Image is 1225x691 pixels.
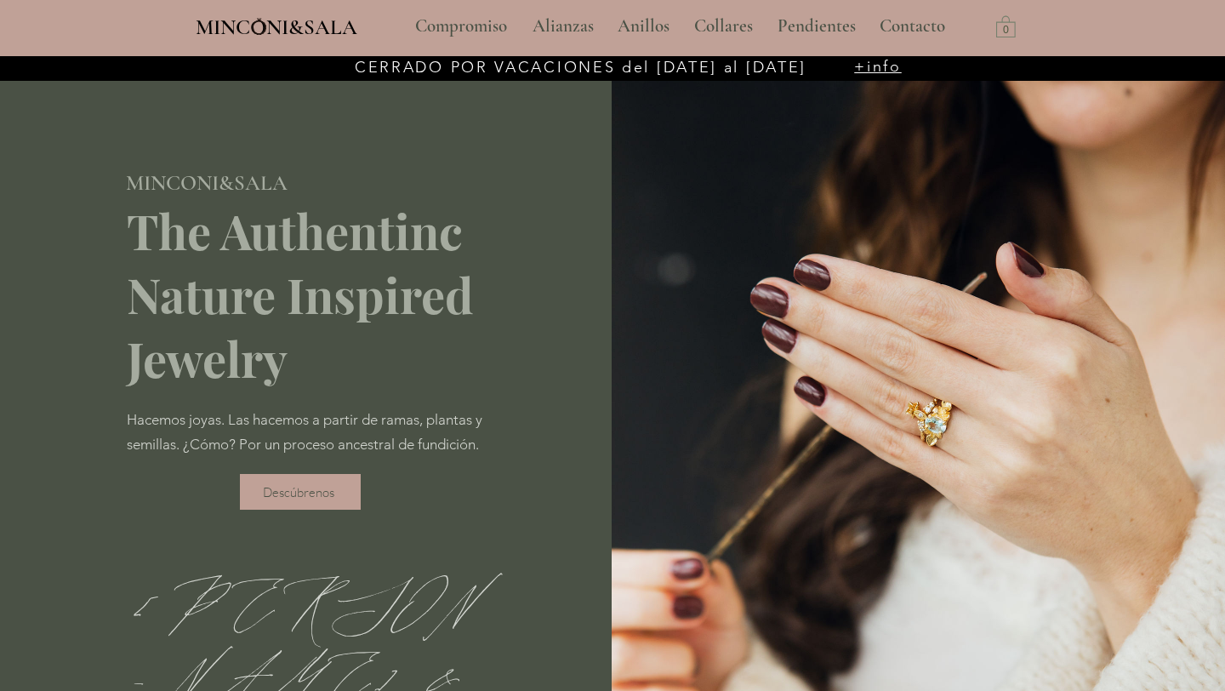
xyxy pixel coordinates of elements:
[867,5,959,48] a: Contacto
[686,5,761,48] p: Collares
[402,5,520,48] a: Compromiso
[681,5,765,48] a: Collares
[252,18,266,35] img: Minconi Sala
[765,5,867,48] a: Pendientes
[520,5,605,48] a: Alianzas
[126,170,288,196] span: MINCONI&SALA
[126,167,288,195] a: MINCONI&SALA
[240,474,361,510] a: Descúbrenos
[196,11,357,39] a: MINCONI&SALA
[263,484,334,500] span: Descúbrenos
[996,14,1016,37] a: Carrito con 0 ítems
[1003,25,1009,37] text: 0
[407,5,516,48] p: Compromiso
[609,5,678,48] p: Anillos
[369,5,992,48] nav: Sitio
[524,5,602,48] p: Alianzas
[605,5,681,48] a: Anillos
[355,58,806,77] span: CERRADO POR VACACIONES del [DATE] al [DATE]
[854,57,902,76] a: +info
[196,14,357,40] span: MINCONI&SALA
[871,5,954,48] p: Contacto
[127,411,482,453] span: Hacemos joyas. Las hacemos a partir de ramas, plantas y semillas. ¿Cómo? Por un proceso ancestral...
[127,198,473,390] span: The Authentinc Nature Inspired Jewelry
[769,5,864,48] p: Pendientes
